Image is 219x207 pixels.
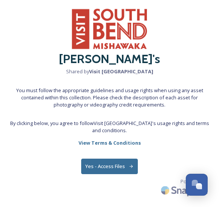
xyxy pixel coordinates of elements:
[8,87,211,109] span: You must follow the appropriate guidelines and usage rights when using any asset contained within...
[8,120,211,134] span: By clicking below, you agree to follow Visit [GEOGRAPHIC_DATA] 's usage rights and terms and cond...
[81,159,138,174] button: Yes - Access Files
[72,8,147,50] img: visit-south-bend-mishawaka-logo-vector.png
[186,174,208,196] button: Open Chat
[89,68,153,75] strong: Visit [GEOGRAPHIC_DATA]
[159,181,211,199] img: SnapSea Logo
[180,178,208,185] span: Powered by
[79,139,141,146] strong: View Terms & Conditions
[79,138,141,147] a: View Terms & Conditions
[59,50,160,68] h2: [PERSON_NAME]'s
[66,68,153,75] span: Shared by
